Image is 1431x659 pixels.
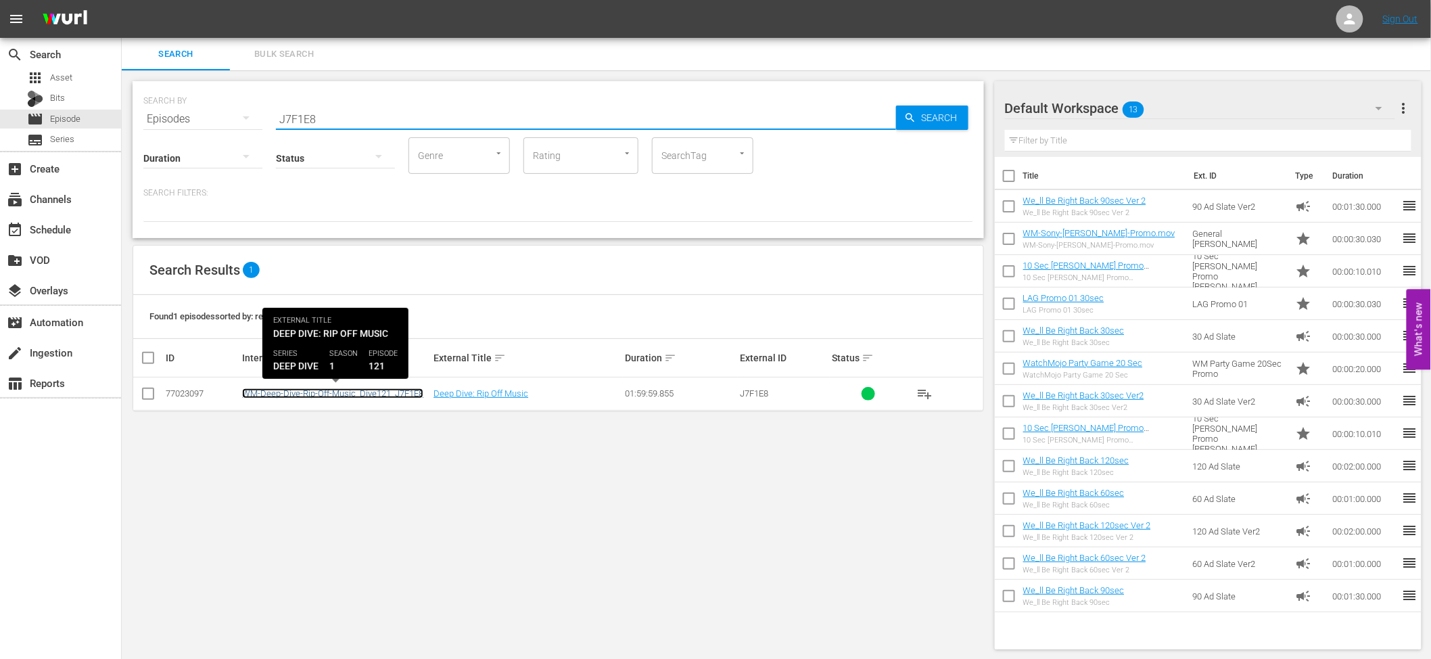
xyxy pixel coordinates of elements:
td: WM Party Game 20Sec Promo [1188,353,1290,385]
div: 01:59:59.855 [625,388,736,399]
span: Overlays [7,283,23,299]
td: 00:02:00.000 [1327,515,1401,547]
span: Ingestion [7,345,23,361]
td: 60 Ad Slate [1188,482,1290,515]
a: LAG Promo 01 30sec [1023,293,1104,303]
a: We_ll Be Right Back 30sec [1023,325,1125,336]
a: 10 Sec [PERSON_NAME] Promo [PERSON_NAME] [1023,423,1150,443]
span: Ad [1295,198,1311,214]
div: We_ll Be Right Back 60sec [1023,501,1125,509]
div: We_ll Be Right Back 30sec [1023,338,1125,347]
button: more_vert [1395,92,1411,124]
span: Ad [1295,328,1311,344]
a: WM-Sony-[PERSON_NAME]-Promo.mov [1023,228,1175,238]
td: General [PERSON_NAME] [1188,223,1290,255]
span: reorder [1401,522,1417,539]
div: WM-Sony-[PERSON_NAME]-Promo.mov [1023,241,1175,250]
td: 00:00:30.000 [1327,320,1401,353]
div: Bits [27,91,43,107]
span: Promo [1295,263,1311,279]
span: reorder [1401,425,1417,441]
span: Episode [27,111,43,127]
span: reorder [1401,555,1417,571]
span: 13 [1123,95,1144,124]
span: Asset [50,71,72,85]
span: Promo [1295,231,1311,247]
td: 00:02:00.000 [1327,450,1401,482]
td: 00:00:30.000 [1327,385,1401,417]
th: Duration [1324,157,1405,195]
span: reorder [1401,360,1417,376]
div: Internal Title [242,350,429,366]
a: WatchMojo Party Game 20 Sec [1023,358,1143,368]
td: 90 Ad Slate Ver2 [1188,190,1290,223]
span: Ad [1295,523,1311,539]
div: We_ll Be Right Back 90sec [1023,598,1125,607]
a: WM-Deep-Dive-Rip-Off-Music_Dive121_J7F1E8 [242,388,423,399]
a: Deep Dive: Rip Off Music [433,388,528,399]
button: Open [621,147,634,160]
div: Default Workspace [1005,89,1396,127]
p: Search Filters: [143,187,973,199]
span: Found 1 episodes sorted by: relevance [149,311,293,321]
span: Ad [1295,393,1311,409]
span: Promo [1295,296,1311,312]
td: 10 Sec [PERSON_NAME] Promo [PERSON_NAME] [1188,255,1290,288]
span: Create [7,161,23,177]
span: VOD [7,252,23,269]
span: reorder [1401,198,1417,214]
button: Open Feedback Widget [1407,290,1431,370]
div: External ID [740,353,828,363]
span: Channels [7,191,23,208]
div: 10 Sec [PERSON_NAME] Promo [PERSON_NAME] [1023,273,1182,282]
td: 120 Ad Slate Ver2 [1188,515,1290,547]
span: Episode [50,112,80,126]
div: 10 Sec [PERSON_NAME] Promo [PERSON_NAME] [1023,436,1182,445]
td: 00:00:30.030 [1327,223,1401,255]
span: sort [664,352,676,364]
td: 30 Ad Slate Ver2 [1188,385,1290,417]
span: more_vert [1395,100,1411,116]
span: sort [494,352,506,364]
div: Episodes [143,100,262,138]
th: Type [1287,157,1324,195]
span: Ad [1295,458,1311,474]
div: Duration [625,350,736,366]
span: reorder [1401,263,1417,279]
th: Ext. ID [1186,157,1287,195]
td: 00:00:10.010 [1327,255,1401,288]
td: LAG Promo 01 [1188,288,1290,320]
span: Ad [1295,588,1311,604]
span: Series [27,132,43,148]
div: External Title [433,350,621,366]
span: Schedule [7,222,23,238]
button: Open [736,147,749,160]
a: We_ll Be Right Back 60sec [1023,488,1125,498]
div: LAG Promo 01 30sec [1023,306,1104,315]
td: 30 Ad Slate [1188,320,1290,353]
span: Search [916,106,968,130]
td: 00:00:20.000 [1327,353,1401,385]
span: Bulk Search [238,47,330,62]
td: 120 Ad Slate [1188,450,1290,482]
span: Search Results [149,262,240,278]
a: We_ll Be Right Back 120sec [1023,455,1129,465]
span: Ad [1295,555,1311,572]
span: 1 [243,262,260,278]
span: reorder [1401,327,1417,344]
td: 60 Ad Slate Ver2 [1188,547,1290,580]
a: We_ll Be Right Back 90sec [1023,585,1125,595]
span: playlist_add [916,386,933,402]
span: Promo [1295,426,1311,442]
span: Automation [7,315,23,331]
td: 00:01:00.000 [1327,547,1401,580]
div: Status [832,350,904,366]
span: menu [8,11,24,27]
span: reorder [1401,392,1417,409]
span: reorder [1401,295,1417,311]
span: Search [130,47,222,62]
span: Promo [1295,361,1311,377]
td: 10 Sec [PERSON_NAME] Promo [PERSON_NAME] [1188,417,1290,450]
div: 77023097 [166,388,238,399]
span: reorder [1401,230,1417,246]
